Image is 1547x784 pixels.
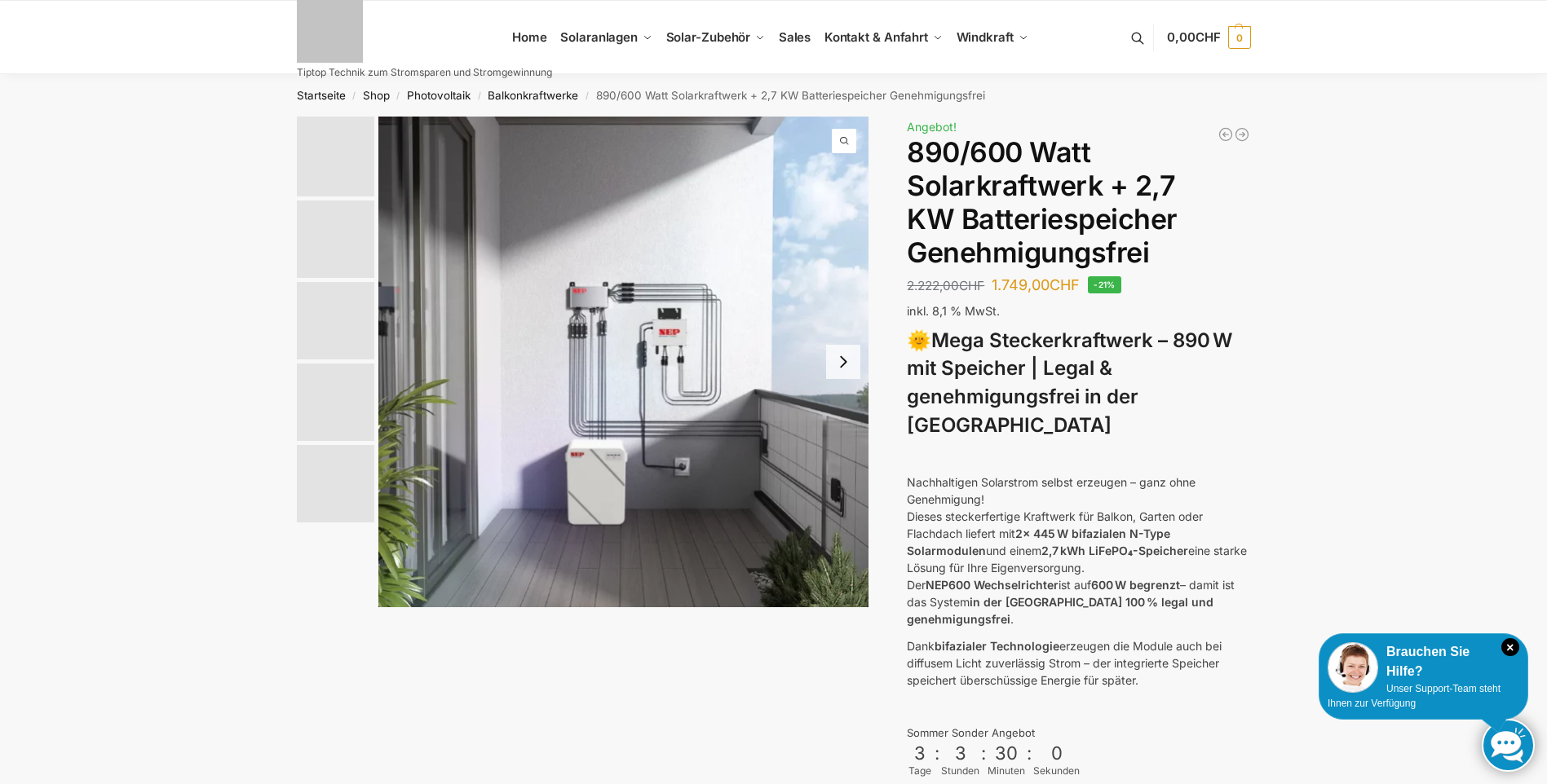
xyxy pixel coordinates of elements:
a: Startseite [297,89,346,102]
div: : [981,742,986,774]
span: CHF [1050,276,1080,293]
a: 0,00CHF 0 [1167,13,1250,62]
a: Balkonkraftwerke [488,89,578,102]
div: : [1027,742,1032,774]
span: -21% [1088,276,1121,293]
span: 0,00 [1167,29,1220,45]
bdi: 2.222,00 [907,278,984,293]
div: Stunden [941,764,979,778]
span: CHF [959,278,984,293]
div: 30 [989,742,1023,764]
span: Solar-Zubehör [666,29,751,45]
strong: 2x 445 W bifazialen N-Type Solarmodulen [907,526,1170,557]
span: Sales [779,29,811,45]
div: Minuten [988,764,1025,778]
img: BDS1000 [297,363,374,441]
strong: bifazialer Technologie [935,639,1059,653]
button: Next slide [826,345,860,379]
strong: 2,7 kWh LiFePO₄-Speicher [1041,544,1188,557]
a: Windkraft [949,1,1035,74]
img: Bificial im Vergleich zu billig Modulen [297,282,374,359]
p: Nachhaltigen Solarstrom selbst erzeugen – ganz ohne Genehmigung! Dieses steckerfertige Kraftwerk ... [907,473,1250,628]
strong: NEP600 Wechselrichter [926,578,1059,592]
span: / [471,90,488,103]
strong: 600 W begrenzt [1091,578,1180,592]
a: Kontakt & Anfahrt [817,1,949,74]
span: / [390,90,407,103]
a: Sales [771,1,817,74]
span: 0 [1228,26,1251,49]
span: CHF [1196,29,1221,45]
img: Balkonkraftwerk mit 2,7kw Speicher [378,117,869,607]
p: Tiptop Technik zum Stromsparen und Stromgewinnung [297,68,552,77]
div: Sekunden [1033,764,1080,778]
span: Windkraft [957,29,1014,45]
a: Balkonkraftwerk 890 Watt Solarmodulleistung mit 2kW/h Zendure Speicher [1234,126,1250,143]
span: inkl. 8,1 % MwSt. [907,304,1000,318]
img: Bificial 30 % mehr Leistung [297,445,374,522]
span: Angebot! [907,120,957,134]
i: Schließen [1501,638,1519,656]
span: Kontakt & Anfahrt [824,29,928,45]
bdi: 1.749,00 [992,276,1080,293]
div: Brauchen Sie Hilfe? [1328,642,1519,681]
img: Customer service [1328,642,1378,693]
h3: 🌞 [907,327,1250,440]
nav: Breadcrumb [267,74,1280,117]
div: Sommer Sonder Angebot [907,725,1250,742]
div: : [935,742,939,774]
div: 3 [943,742,978,764]
a: Solar-Zubehör [659,1,771,74]
a: Balkonkraftwerk 405/600 Watt erweiterbar [1218,126,1234,143]
span: / [346,90,363,103]
a: Steckerkraftwerk mit 2,7kwh-SpeicherBalkonkraftwerk mit 27kw Speicher [378,117,869,607]
span: / [578,90,595,103]
a: Solaranlagen [554,1,659,74]
div: 0 [1035,742,1078,764]
img: Balkonkraftwerk mit 2,7kw Speicher [297,117,374,196]
p: Dank erzeugen die Module auch bei diffusem Licht zuverlässig Strom – der integrierte Speicher spe... [907,637,1250,689]
strong: Mega Steckerkraftwerk – 890 W mit Speicher | Legal & genehmigungsfrei in der [GEOGRAPHIC_DATA] [907,328,1232,437]
a: Photovoltaik [407,89,471,102]
div: Tage [907,764,933,778]
div: 3 [908,742,931,764]
img: Balkonkraftwerk mit 2,7kw Speicher [297,200,374,278]
span: Unser Support-Team steht Ihnen zur Verfügung [1328,683,1501,709]
a: Shop [363,89,390,102]
span: Solaranlagen [560,29,638,45]
strong: in der [GEOGRAPHIC_DATA] 100 % legal und genehmigungsfrei [907,595,1213,626]
h1: 890/600 Watt Solarkraftwerk + 2,7 KW Batteriespeicher Genehmigungsfrei [907,136,1250,269]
